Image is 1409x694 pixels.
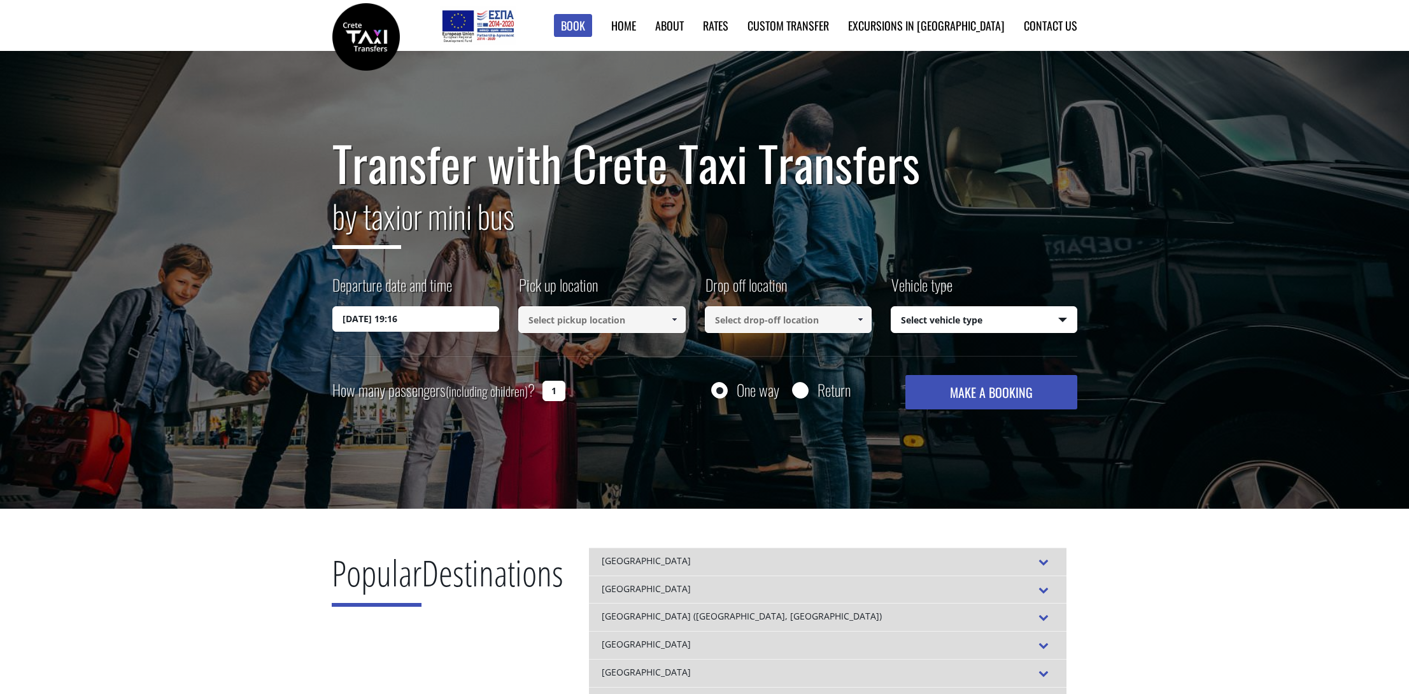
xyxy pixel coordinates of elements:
[332,548,563,616] h2: Destinations
[705,306,872,333] input: Select drop-off location
[332,136,1077,190] h1: Transfer with Crete Taxi Transfers
[518,306,686,333] input: Select pickup location
[332,375,535,406] label: How many passengers ?
[703,17,728,34] a: Rates
[737,382,779,398] label: One way
[332,190,1077,258] h2: or mini bus
[747,17,829,34] a: Custom Transfer
[518,274,598,306] label: Pick up location
[440,6,516,45] img: e-bannersEUERDF180X90.jpg
[332,548,421,607] span: Popular
[705,274,787,306] label: Drop off location
[589,631,1066,659] div: [GEOGRAPHIC_DATA]
[663,306,684,333] a: Show All Items
[891,307,1077,334] span: Select vehicle type
[818,382,851,398] label: Return
[1024,17,1077,34] a: Contact us
[611,17,636,34] a: Home
[332,3,400,71] img: Crete Taxi Transfers | Safe Taxi Transfer Services from to Heraklion Airport, Chania Airport, Ret...
[655,17,684,34] a: About
[905,375,1077,409] button: MAKE A BOOKING
[850,306,871,333] a: Show All Items
[332,29,400,42] a: Crete Taxi Transfers | Safe Taxi Transfer Services from to Heraklion Airport, Chania Airport, Ret...
[589,603,1066,631] div: [GEOGRAPHIC_DATA] ([GEOGRAPHIC_DATA], [GEOGRAPHIC_DATA])
[332,192,401,249] span: by taxi
[589,659,1066,687] div: [GEOGRAPHIC_DATA]
[848,17,1005,34] a: Excursions in [GEOGRAPHIC_DATA]
[332,274,452,306] label: Departure date and time
[891,274,952,306] label: Vehicle type
[554,14,592,38] a: Book
[589,548,1066,576] div: [GEOGRAPHIC_DATA]
[446,381,528,400] small: (including children)
[589,576,1066,604] div: [GEOGRAPHIC_DATA]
